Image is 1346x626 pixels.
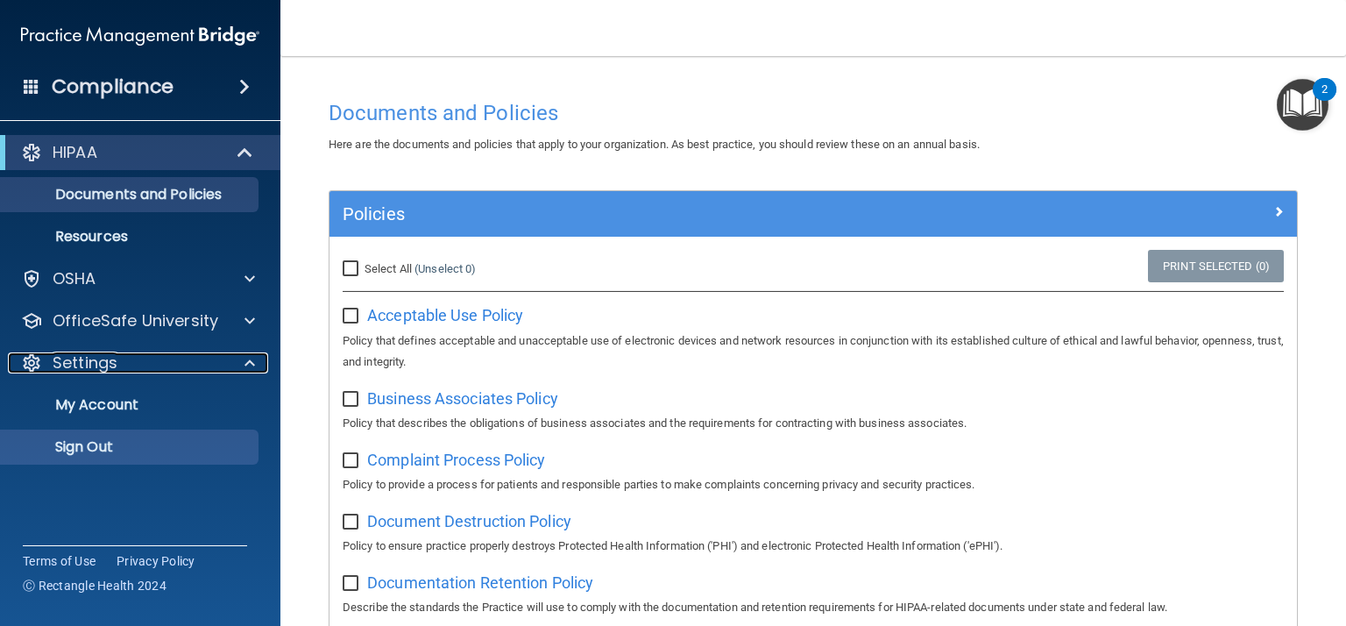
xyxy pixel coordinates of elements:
[367,573,593,592] span: Documentation Retention Policy
[343,474,1284,495] p: Policy to provide a process for patients and responsible parties to make complaints concerning pr...
[21,352,255,373] a: Settings
[23,552,96,570] a: Terms of Use
[21,310,255,331] a: OfficeSafe University
[52,75,174,99] h4: Compliance
[414,262,476,275] a: (Unselect 0)
[53,142,97,163] p: HIPAA
[343,204,1042,224] h5: Policies
[367,306,523,324] span: Acceptable Use Policy
[343,262,363,276] input: Select All (Unselect 0)
[23,577,166,594] span: Ⓒ Rectangle Health 2024
[343,597,1284,618] p: Describe the standards the Practice will use to comply with the documentation and retention requi...
[11,186,251,203] p: Documents and Policies
[343,200,1284,228] a: Policies
[21,268,255,289] a: OSHA
[367,389,558,408] span: Business Associates Policy
[53,268,96,289] p: OSHA
[1321,89,1328,112] div: 2
[343,536,1284,557] p: Policy to ensure practice properly destroys Protected Health Information ('PHI') and electronic P...
[11,438,251,456] p: Sign Out
[11,228,251,245] p: Resources
[21,18,259,53] img: PMB logo
[21,142,254,163] a: HIPAA
[53,310,218,331] p: OfficeSafe University
[117,552,195,570] a: Privacy Policy
[11,396,251,414] p: My Account
[329,102,1298,124] h4: Documents and Policies
[1148,250,1284,282] a: Print Selected (0)
[343,413,1284,434] p: Policy that describes the obligations of business associates and the requirements for contracting...
[329,138,980,151] span: Here are the documents and policies that apply to your organization. As best practice, you should...
[367,451,545,469] span: Complaint Process Policy
[367,512,571,530] span: Document Destruction Policy
[365,262,412,275] span: Select All
[1277,79,1328,131] button: Open Resource Center, 2 new notifications
[1044,525,1325,594] iframe: Drift Widget Chat Controller
[53,352,117,373] p: Settings
[343,331,1284,373] p: Policy that defines acceptable and unacceptable use of electronic devices and network resources i...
